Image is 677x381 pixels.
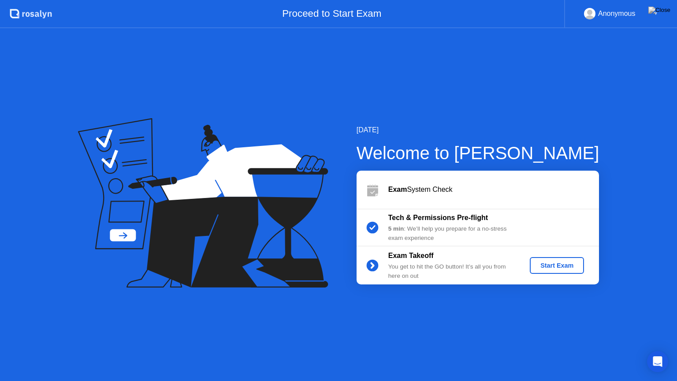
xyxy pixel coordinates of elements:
div: You get to hit the GO button! It’s all you from here on out [388,262,515,280]
img: Close [648,7,670,14]
b: Exam [388,186,407,193]
div: Open Intercom Messenger [647,351,668,372]
div: [DATE] [357,125,599,135]
div: System Check [388,184,599,195]
div: Anonymous [598,8,636,19]
b: Exam Takeoff [388,252,434,259]
div: Welcome to [PERSON_NAME] [357,140,599,166]
div: Start Exam [533,262,580,269]
b: Tech & Permissions Pre-flight [388,214,488,221]
b: 5 min [388,225,404,232]
div: : We’ll help you prepare for a no-stress exam experience [388,224,515,243]
button: Start Exam [530,257,584,274]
